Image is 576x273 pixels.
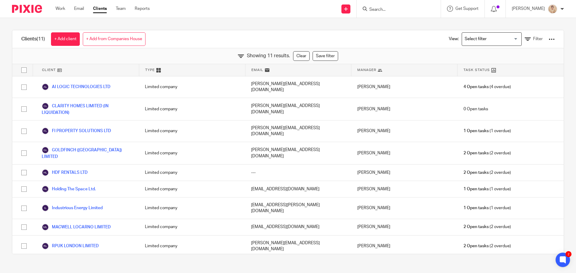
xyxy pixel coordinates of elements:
img: svg%3E [42,242,49,250]
div: [PERSON_NAME] [351,197,457,219]
span: Manager [357,67,376,73]
div: [PERSON_NAME] [351,98,457,120]
a: AI LOGIC TECHNOLOGIES LTD [42,83,110,91]
img: svg%3E [42,224,49,231]
span: (2 overdue) [463,224,511,230]
a: FI PROPERTY SOLUTIONS LTD [42,127,111,135]
div: Limited company [139,98,245,120]
img: svg%3E [42,127,49,135]
div: [PERSON_NAME][EMAIL_ADDRESS][DOMAIN_NAME] [245,98,351,120]
div: [EMAIL_ADDRESS][DOMAIN_NAME] [245,181,351,197]
span: (2 overdue) [463,170,511,176]
img: DSC06218%20-%20Copy.JPG [548,4,557,14]
span: Email [251,67,263,73]
div: [PERSON_NAME][EMAIL_ADDRESS][DOMAIN_NAME] [245,76,351,98]
div: 2 [565,251,571,257]
div: Limited company [139,219,245,235]
div: [PERSON_NAME][EMAIL_ADDRESS][DOMAIN_NAME] [245,142,351,164]
span: 2 Open tasks [463,243,489,249]
span: (2 overdue) [463,150,511,156]
img: svg%3E [42,102,49,110]
img: svg%3E [42,169,49,176]
div: Limited company [139,236,245,257]
div: [PERSON_NAME] [351,142,457,164]
a: Clear [293,51,310,61]
img: svg%3E [42,147,49,154]
span: Filter [533,37,543,41]
a: Email [74,6,84,12]
span: 0 Open tasks [463,106,488,112]
img: svg%3E [42,185,49,193]
div: --- [245,165,351,181]
a: Save filter [313,51,338,61]
a: HDF RENTALS LTD [42,169,88,176]
span: (2 overdue) [463,243,511,249]
div: [PERSON_NAME] [351,76,457,98]
div: Search for option [462,32,522,46]
input: Select all [18,64,30,76]
div: [PERSON_NAME] [351,236,457,257]
img: Pixie [12,5,42,13]
div: Limited company [139,76,245,98]
span: 2 Open tasks [463,170,489,176]
a: + Add client [51,32,80,46]
a: CLARITY HOMES LIMITED (IN LIQUIDATION) [42,102,133,116]
span: Showing 11 results. [247,52,290,59]
a: + Add from Companies House [83,32,145,46]
span: Get Support [455,7,478,11]
span: Task Status [463,67,490,73]
div: [PERSON_NAME] [351,219,457,235]
a: GOLDFINCH ([GEOGRAPHIC_DATA]) LIMITED [42,147,133,160]
div: Limited company [139,197,245,219]
span: (1 overdue) [463,186,511,192]
h1: Clients [21,36,45,42]
div: [PERSON_NAME] [351,120,457,142]
span: (1 overdue) [463,128,511,134]
div: [EMAIL_ADDRESS][PERSON_NAME][DOMAIN_NAME] [245,197,351,219]
div: [EMAIL_ADDRESS][DOMAIN_NAME] [245,219,351,235]
span: 1 Open tasks [463,128,489,134]
div: Limited company [139,181,245,197]
p: [PERSON_NAME] [512,6,545,12]
a: Work [55,6,65,12]
span: 2 Open tasks [463,150,489,156]
a: Reports [135,6,150,12]
span: Client [42,67,56,73]
a: RPUK LONDON LIMITED [42,242,99,250]
span: 1 Open tasks [463,205,489,211]
a: Holding The Space Ltd. [42,185,96,193]
span: (4 overdue) [463,84,511,90]
div: Limited company [139,142,245,164]
a: Clients [93,6,107,12]
img: svg%3E [42,83,49,91]
span: (11) [37,37,45,41]
span: 4 Open tasks [463,84,489,90]
a: MACWELL LOCARNO LIMITED [42,224,111,231]
span: Type [145,67,155,73]
div: [PERSON_NAME][EMAIL_ADDRESS][DOMAIN_NAME] [245,236,351,257]
input: Search [369,7,423,13]
a: Industrious Energy Limited [42,204,103,212]
span: 2 Open tasks [463,224,489,230]
img: svg%3E [42,204,49,212]
input: Search for option [463,34,518,44]
a: Team [116,6,126,12]
span: 1 Open tasks [463,186,489,192]
div: View: [440,30,555,48]
div: [PERSON_NAME] [351,181,457,197]
div: [PERSON_NAME] [351,165,457,181]
div: Limited company [139,165,245,181]
div: Limited company [139,120,245,142]
span: (1 overdue) [463,205,511,211]
div: [PERSON_NAME][EMAIL_ADDRESS][DOMAIN_NAME] [245,120,351,142]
